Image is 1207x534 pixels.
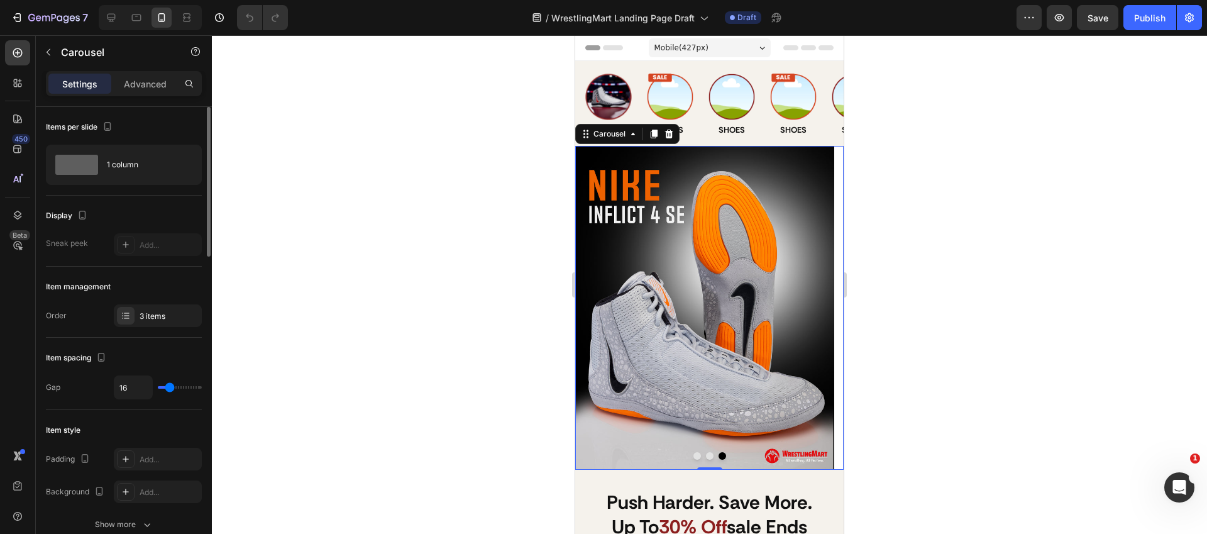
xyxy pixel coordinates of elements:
div: Undo/Redo [237,5,288,30]
button: Dot [143,417,151,425]
p: Settings [62,77,97,91]
img: image_demo.jpg [256,38,303,85]
span: 1 [1190,453,1200,464]
p: Advanced [124,77,167,91]
span: 30% off [84,479,152,504]
h2: Shoes [256,85,303,101]
div: Add... [140,454,199,465]
div: Display [46,208,90,225]
div: Item spacing [46,350,109,367]
div: Beta [9,230,30,240]
span: WrestlingMart Landing Page Draft [551,11,695,25]
div: 450 [12,134,30,144]
span: / [546,11,549,25]
div: Publish [1134,11,1166,25]
span: Draft [737,12,756,23]
button: Dot [118,417,126,425]
div: Gap [46,382,60,393]
button: Save [1077,5,1118,30]
button: Publish [1123,5,1176,30]
div: Sneak peek [46,238,88,249]
div: 3 items [140,311,199,322]
div: 1 column [107,150,184,179]
div: Items per slide [46,119,115,136]
div: Order [46,310,67,321]
div: Show more [95,518,153,531]
div: Padding [46,451,92,468]
input: Auto [114,376,152,399]
iframe: Design area [575,35,844,534]
iframe: Intercom live chat [1164,472,1194,503]
p: Carousel [61,45,168,60]
button: Dot [131,417,138,425]
div: Item management [46,281,111,292]
div: Item style [46,425,80,436]
span: Save [1088,13,1108,23]
div: Carousel [16,93,53,104]
div: Add... [140,487,199,498]
div: Background [46,484,107,501]
p: 7 [82,10,88,25]
button: 7 [5,5,94,30]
